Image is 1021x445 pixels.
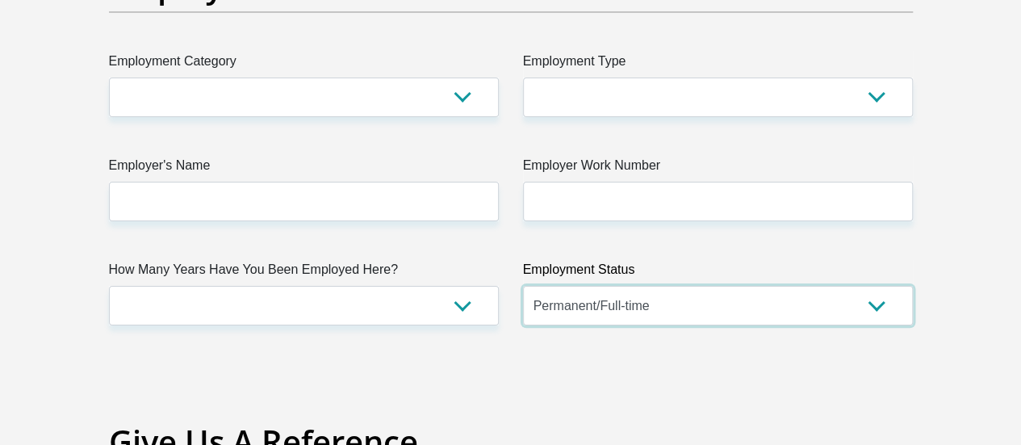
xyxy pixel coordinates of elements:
input: Employer Work Number [523,182,913,221]
label: How Many Years Have You Been Employed Here? [109,260,499,286]
label: Employment Type [523,52,913,78]
input: Employer's Name [109,182,499,221]
label: Employer's Name [109,156,499,182]
label: Employer Work Number [523,156,913,182]
label: Employment Category [109,52,499,78]
label: Employment Status [523,260,913,286]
